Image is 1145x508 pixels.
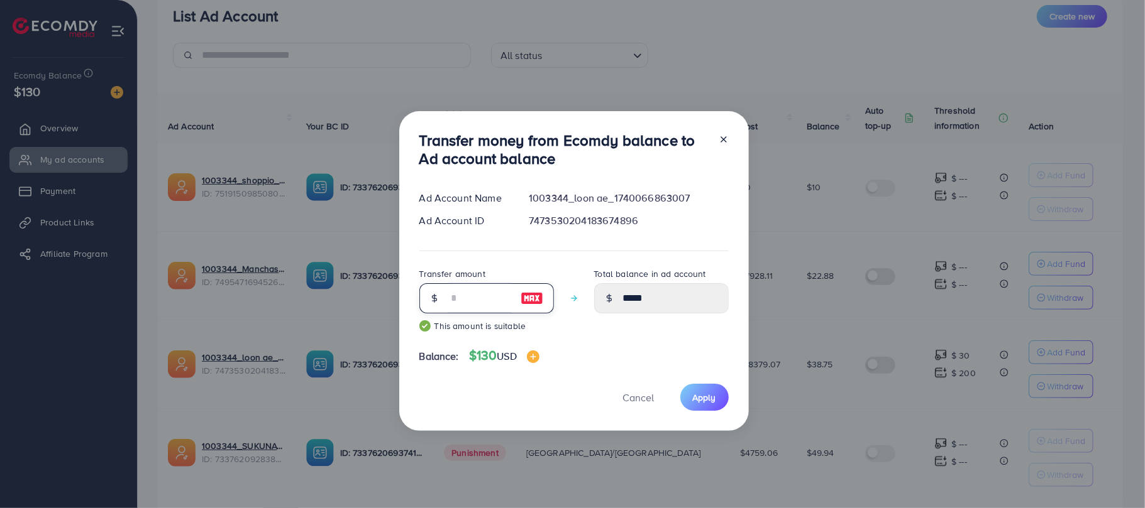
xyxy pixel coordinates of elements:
label: Total balance in ad account [594,268,706,280]
img: guide [419,320,431,332]
div: 1003344_loon ae_1740066863007 [519,191,738,205]
span: Cancel [623,391,655,404]
button: Apply [680,384,729,411]
span: Balance: [419,349,459,364]
h4: $130 [469,348,539,364]
div: Ad Account Name [409,191,519,205]
h3: Transfer money from Ecomdy balance to Ad account balance [419,131,709,168]
span: USD [497,349,516,363]
img: image [521,291,543,306]
iframe: Chat [1092,451,1136,499]
button: Cancel [607,384,670,411]
div: 7473530204183674896 [519,213,738,228]
div: Ad Account ID [409,213,519,228]
span: Apply [693,391,716,404]
small: This amount is suitable [419,320,554,332]
label: Transfer amount [419,268,485,280]
img: image [527,350,539,363]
